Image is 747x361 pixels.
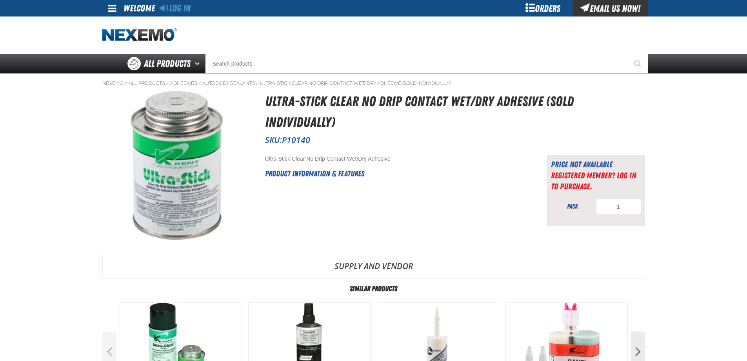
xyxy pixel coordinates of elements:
button: Open All Products pages [192,54,205,73]
nav: Breadcrumbs [102,80,645,86]
p: SKU: [265,134,645,145]
a: Home [102,28,177,42]
div: Price not available [551,159,641,170]
input: Product Quantity [596,199,641,214]
span: P10140 [282,134,310,145]
a: Adhesives [170,80,197,86]
a: Nexemo [102,80,124,86]
a: All Products [129,80,165,86]
h1: Ultra-Stick Clear No Drip Contact Wet/Dry Adhesive (Sold Individually) [265,91,645,132]
a: Registered Member? Log In to purchase. [551,170,636,191]
div: Ultra-Stick Clear No Drip Contact Wet/Dry Adhesive [265,155,527,163]
h2: Product Information & Features [265,168,527,180]
a: Log In [160,3,191,14]
span: / [198,80,201,86]
img: Nexemo logo [102,28,177,42]
span: Similar Products [344,285,403,293]
a: Autobody Sealants [202,80,255,86]
div: pack [551,202,594,211]
span: / [125,80,127,86]
button: Start Searching [629,54,648,73]
span: / [166,80,169,86]
span: / [256,80,259,86]
img: Ultra-Stick Clear No Drip Contact Wet/Dry Adhesive (Sold Individually) [131,91,223,240]
a: Supply and Vendor [103,254,645,278]
span: All Products [144,57,191,71]
input: Search [205,54,648,73]
a: Ultra-Stick Clear No Drip Contact Wet/Dry Adhesive (Sold Individually) [260,80,451,86]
